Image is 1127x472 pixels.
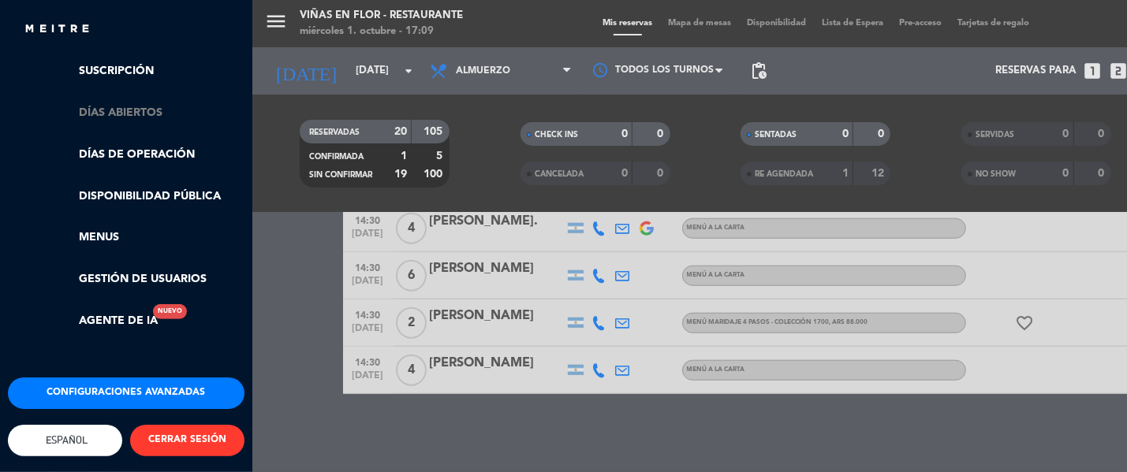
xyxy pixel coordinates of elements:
[39,146,244,164] a: Días de Operación
[153,304,187,319] div: Nuevo
[8,377,244,409] button: Configuraciones avanzadas
[39,62,244,80] a: Suscripción
[39,312,158,330] a: Agente de IANuevo
[39,229,244,247] a: Menus
[130,425,244,456] button: CERRAR SESIÓN
[39,270,244,288] a: Gestión de usuarios
[39,188,244,206] a: Disponibilidad pública
[39,104,244,122] a: Días abiertos
[24,24,91,35] img: MEITRE
[43,434,88,446] span: Español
